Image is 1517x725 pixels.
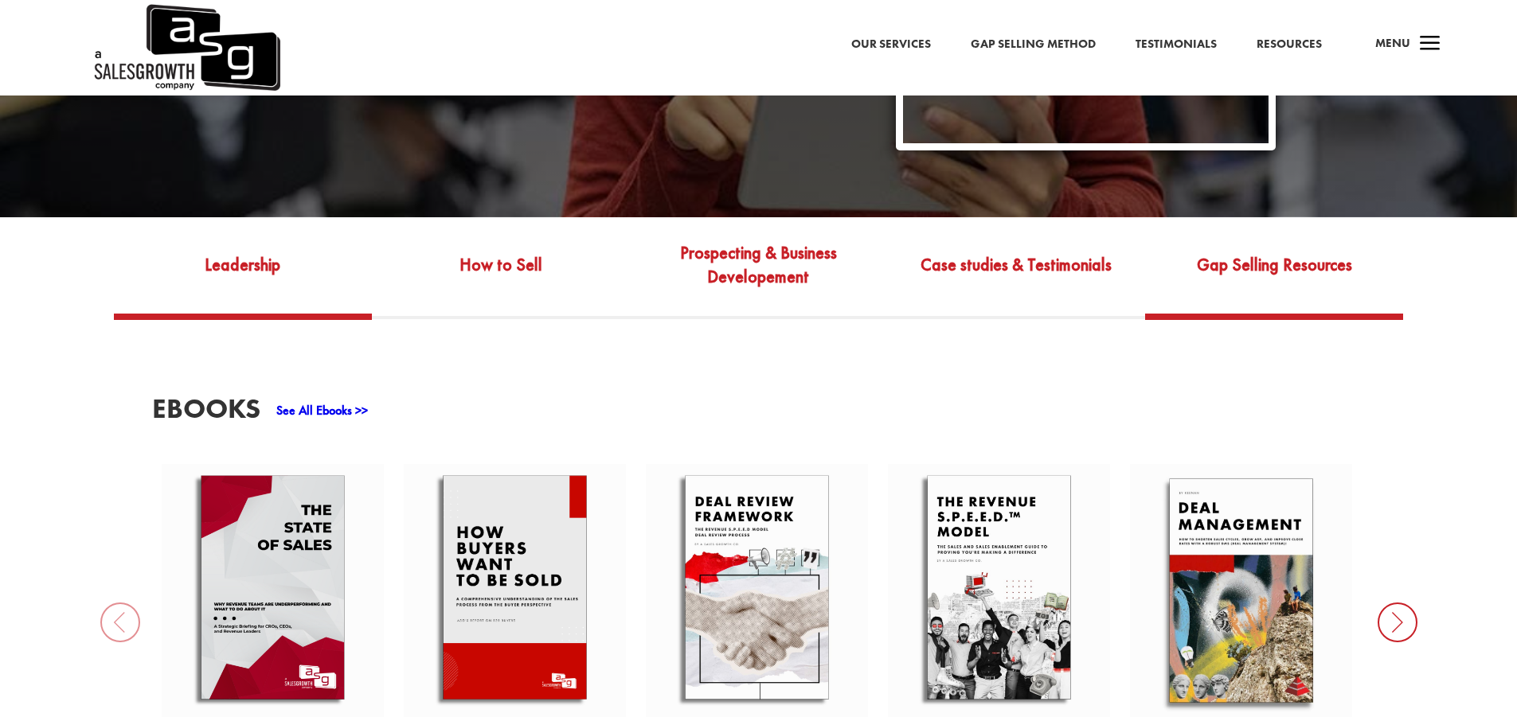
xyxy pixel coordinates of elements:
a: Our Services [851,34,931,55]
span: a [1414,29,1446,60]
a: Testimonials [1136,34,1217,55]
a: Gap Selling Resources [1145,239,1403,314]
a: Case studies & Testimonials [887,239,1145,314]
a: How to Sell [372,239,630,314]
a: Leadership [114,239,372,314]
a: Prospecting & Business Developement [630,239,888,314]
a: Gap Selling Method [971,34,1096,55]
h3: EBooks [152,395,260,431]
a: See All Ebooks >> [276,402,368,419]
a: Resources [1257,34,1322,55]
span: Menu [1375,35,1410,51]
